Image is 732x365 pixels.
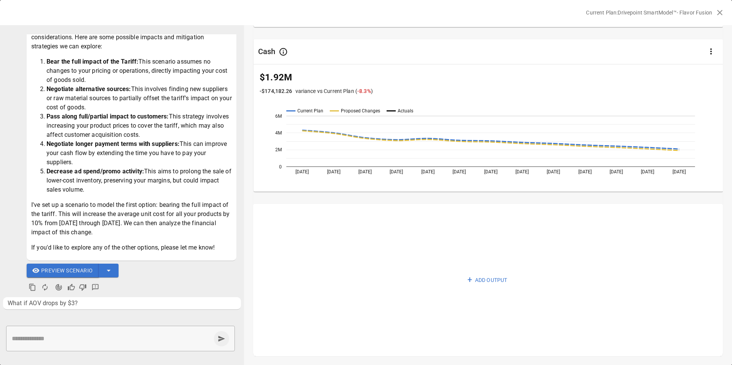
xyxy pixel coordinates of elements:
text: [DATE] [641,169,654,174]
button: Bad Response [77,282,88,293]
p: Current Plan: Drivepoint SmartModel™- Flavor Fusion [586,9,712,16]
p: -$174,182.26 [260,87,292,95]
text: [DATE] [421,169,435,174]
text: Actuals [398,108,413,114]
p: $1.92M [260,70,717,84]
text: [DATE] [327,169,340,174]
text: [DATE] [390,169,403,174]
text: [DATE] [610,169,623,174]
svg: A chart. [254,104,723,194]
text: [DATE] [295,169,309,174]
button: Agent Changes Data [52,280,66,294]
p: I've set up a scenario to model the first option: bearing the full impact of the tariff. This wil... [31,200,232,237]
text: 4M [275,130,282,136]
li: This strategy involves increasing your product prices to cover the tariff, which may also affect ... [47,112,232,139]
text: [DATE] [453,169,466,174]
span: -8.3 % [357,88,371,94]
text: [DATE] [515,169,529,174]
text: [DATE] [484,169,497,174]
text: 2M [275,147,282,152]
div: Cash [258,46,276,56]
button: Preview Scenario [27,264,99,277]
text: 6M [275,113,282,118]
strong: Bear the full impact of the Tariff: [47,58,138,65]
strong: Pass along full/partial impact to customers: [47,113,169,120]
span: Preview Scenario [41,266,93,275]
span: + [467,273,472,288]
p: Facing a 10% tariff on all your products presents several strategic considerations. Here are some... [31,24,232,51]
li: This can improve your cash flow by extending the time you have to pay your suppliers. [47,139,232,167]
text: [DATE] [578,169,592,174]
button: Detailed Feedback [88,280,102,294]
p: If you'd like to explore any of the other options, please let me know! [31,243,232,252]
strong: Negotiate longer payment terms with suppliers: [47,140,180,147]
button: Good Response [66,282,77,293]
text: Current Plan [297,108,323,114]
text: [DATE] [673,169,686,174]
li: This involves finding new suppliers or raw material sources to partially offset the tariff's impa... [47,85,232,112]
strong: Negotiate alternative sources: [47,85,131,93]
li: This aims to prolong the sale of lower-cost inventory, preserving your margins, but could impact ... [47,167,232,194]
text: 0 [279,164,282,169]
p: variance vs Current Plan ( ) [295,87,373,95]
text: [DATE] [358,169,372,174]
text: [DATE] [547,169,560,174]
text: Proposed Changes [341,108,380,114]
li: This scenario assumes no changes to your pricing or operations, directly impacting your cost of g... [47,57,232,85]
button: Regenerate Response [38,280,52,294]
span: What if AOV drops by $3? [8,299,236,308]
strong: Decrease ad spend/promo activity: [47,168,144,175]
button: Copy to clipboard [27,282,38,293]
button: +ADD OUTPUT [463,270,513,291]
